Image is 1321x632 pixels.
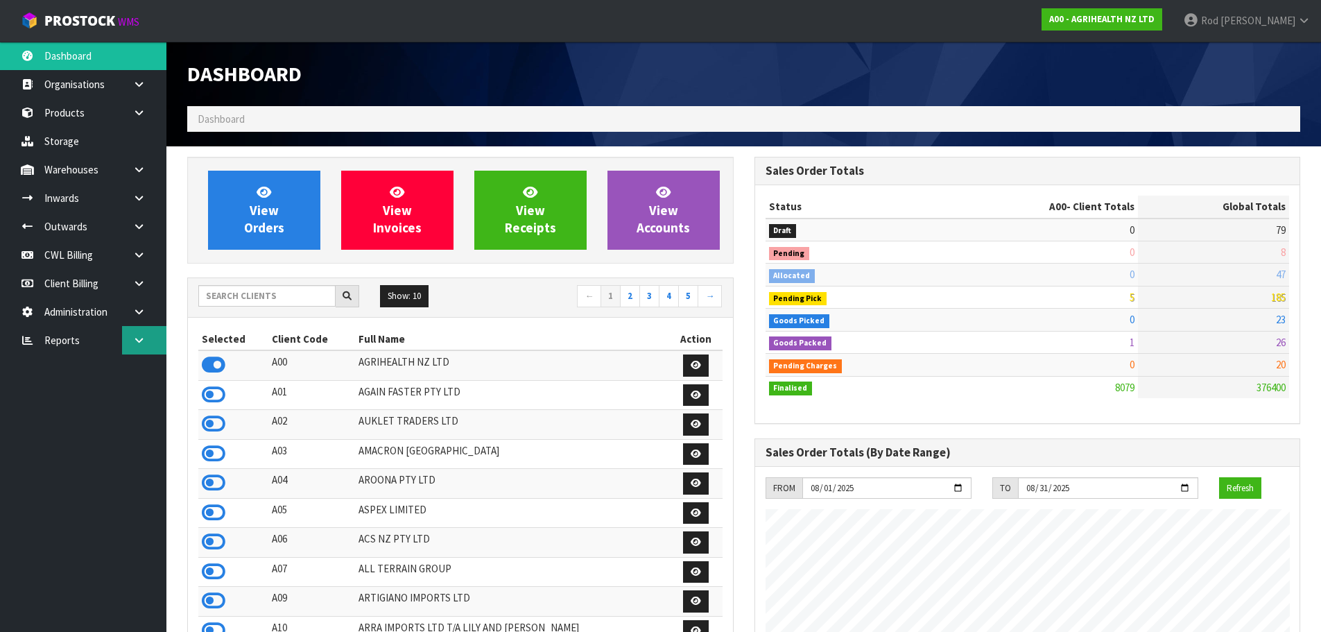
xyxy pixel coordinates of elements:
th: Full Name [355,328,669,350]
span: 5 [1130,291,1134,304]
a: → [698,285,722,307]
span: View Receipts [505,184,556,236]
span: 0 [1130,313,1134,326]
span: View Invoices [373,184,422,236]
span: 23 [1276,313,1286,326]
span: Draft [769,224,797,238]
h3: Sales Order Totals (By Date Range) [766,446,1290,459]
span: 0 [1130,246,1134,259]
a: 2 [620,285,640,307]
td: ARTIGIANO IMPORTS LTD [355,587,669,617]
div: FROM [766,477,802,499]
td: ALL TERRAIN GROUP [355,557,669,587]
a: A00 - AGRIHEALTH NZ LTD [1042,8,1162,31]
th: Action [670,328,723,350]
span: A00 [1049,200,1067,213]
a: ViewReceipts [474,171,587,250]
td: AUKLET TRADERS LTD [355,410,669,440]
strong: A00 - AGRIHEALTH NZ LTD [1049,13,1155,25]
nav: Page navigation [471,285,723,309]
a: ViewAccounts [607,171,720,250]
span: 0 [1130,223,1134,237]
span: 26 [1276,336,1286,349]
input: Search clients [198,285,336,307]
span: Allocated [769,269,815,283]
th: Selected [198,328,268,350]
span: 1 [1130,336,1134,349]
span: 8079 [1115,381,1134,394]
a: 5 [678,285,698,307]
td: A05 [268,498,356,528]
a: ViewOrders [208,171,320,250]
td: AGRIHEALTH NZ LTD [355,350,669,380]
td: AMACRON [GEOGRAPHIC_DATA] [355,439,669,469]
img: cube-alt.png [21,12,38,29]
td: A00 [268,350,356,380]
td: AROONA PTY LTD [355,469,669,499]
a: 3 [639,285,659,307]
span: 0 [1130,358,1134,371]
td: A04 [268,469,356,499]
span: 8 [1281,246,1286,259]
span: View Accounts [637,184,690,236]
a: ViewInvoices [341,171,454,250]
a: ← [577,285,601,307]
small: WMS [118,15,139,28]
td: A03 [268,439,356,469]
span: 47 [1276,268,1286,281]
td: A02 [268,410,356,440]
button: Show: 10 [380,285,429,307]
div: TO [992,477,1018,499]
td: ASPEX LIMITED [355,498,669,528]
td: A06 [268,528,356,558]
a: 1 [601,285,621,307]
span: Rod [1201,14,1218,27]
span: Finalised [769,382,813,395]
span: 185 [1271,291,1286,304]
span: 79 [1276,223,1286,237]
span: View Orders [244,184,284,236]
th: Status [766,196,939,218]
td: A01 [268,380,356,410]
td: A07 [268,557,356,587]
span: [PERSON_NAME] [1220,14,1295,27]
span: 0 [1130,268,1134,281]
button: Refresh [1219,477,1261,499]
td: AGAIN FASTER PTY LTD [355,380,669,410]
span: Pending [769,247,810,261]
td: A09 [268,587,356,617]
span: Goods Picked [769,314,830,328]
h3: Sales Order Totals [766,164,1290,178]
a: 4 [659,285,679,307]
span: Dashboard [198,112,245,126]
span: 20 [1276,358,1286,371]
span: Pending Charges [769,359,843,373]
span: Dashboard [187,60,302,87]
th: Client Code [268,328,356,350]
td: ACS NZ PTY LTD [355,528,669,558]
span: Pending Pick [769,292,827,306]
span: 376400 [1257,381,1286,394]
span: Goods Packed [769,336,832,350]
th: Global Totals [1138,196,1289,218]
span: ProStock [44,12,115,30]
th: - Client Totals [938,196,1138,218]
